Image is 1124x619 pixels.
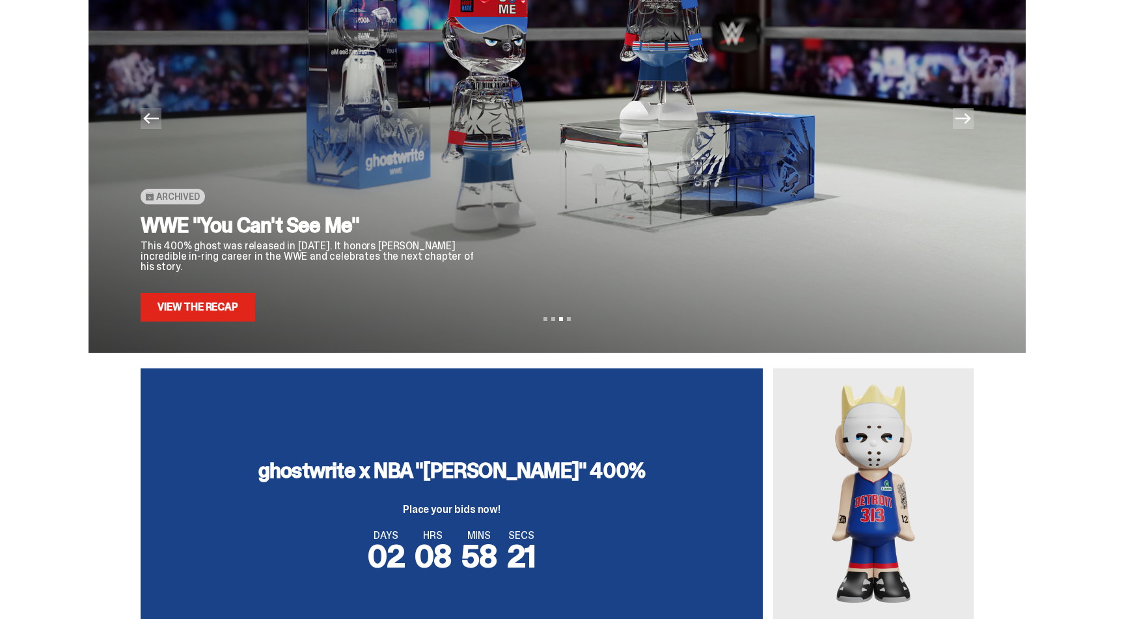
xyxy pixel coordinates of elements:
h2: WWE "You Can't See Me" [141,215,487,236]
button: View slide 4 [567,317,571,321]
button: View slide 1 [543,317,547,321]
button: View slide 2 [551,317,555,321]
button: View slide 3 [559,317,563,321]
img: Eminem [773,368,974,619]
span: 58 [461,536,497,577]
span: MINS [461,530,497,541]
p: This 400% ghost was released in [DATE]. It honors [PERSON_NAME] incredible in-ring career in the ... [141,241,487,272]
a: View the Recap [141,293,255,322]
span: SECS [507,530,536,541]
button: Previous [141,108,161,129]
button: Next [953,108,974,129]
span: Archived [156,191,200,202]
span: 02 [368,536,405,577]
span: HRS [415,530,451,541]
h3: ghostwrite x NBA "[PERSON_NAME]" 400% [258,460,645,481]
span: 08 [415,536,451,577]
span: DAYS [368,530,405,541]
p: Place your bids now! [258,504,645,515]
span: 21 [507,536,536,577]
